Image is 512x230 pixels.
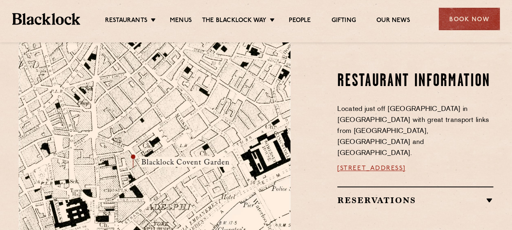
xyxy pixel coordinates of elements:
[376,17,410,26] a: Our News
[331,17,356,26] a: Gifting
[170,17,192,26] a: Menus
[337,195,493,205] h2: Reservations
[337,71,493,92] h2: Restaurant information
[289,17,311,26] a: People
[439,8,500,30] div: Book Now
[105,17,147,26] a: Restaurants
[202,17,266,26] a: The Blacklock Way
[337,165,406,172] a: [STREET_ADDRESS]
[12,13,80,24] img: BL_Textured_Logo-footer-cropped.svg
[337,106,489,157] span: Located just off [GEOGRAPHIC_DATA] in [GEOGRAPHIC_DATA] with great transport links from [GEOGRAPH...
